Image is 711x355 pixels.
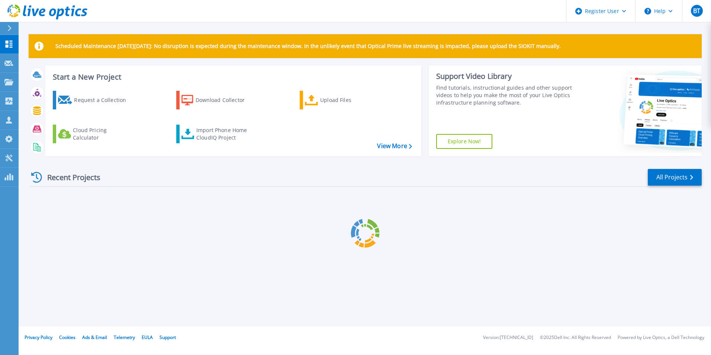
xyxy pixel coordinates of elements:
[196,127,254,141] div: Import Phone Home CloudIQ Project
[160,334,176,340] a: Support
[59,334,75,340] a: Cookies
[648,169,702,186] a: All Projects
[25,334,52,340] a: Privacy Policy
[55,43,561,49] p: Scheduled Maintenance [DATE][DATE]: No disruption is expected during the maintenance window. In t...
[540,335,611,340] li: © 2025 Dell Inc. All Rights Reserved
[82,334,107,340] a: Ads & Email
[436,134,493,149] a: Explore Now!
[618,335,704,340] li: Powered by Live Optics, a Dell Technology
[114,334,135,340] a: Telemetry
[53,91,136,109] a: Request a Collection
[73,127,132,141] div: Cloud Pricing Calculator
[300,91,383,109] a: Upload Files
[320,93,380,108] div: Upload Files
[74,93,133,108] div: Request a Collection
[29,168,110,186] div: Recent Projects
[142,334,153,340] a: EULA
[196,93,255,108] div: Download Collector
[483,335,533,340] li: Version: [TECHNICAL_ID]
[693,8,700,14] span: BT
[377,143,412,150] a: View More
[436,71,575,81] div: Support Video Library
[176,91,259,109] a: Download Collector
[436,84,575,106] div: Find tutorials, instructional guides and other support videos to help you make the most of your L...
[53,73,412,81] h3: Start a New Project
[53,125,136,143] a: Cloud Pricing Calculator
